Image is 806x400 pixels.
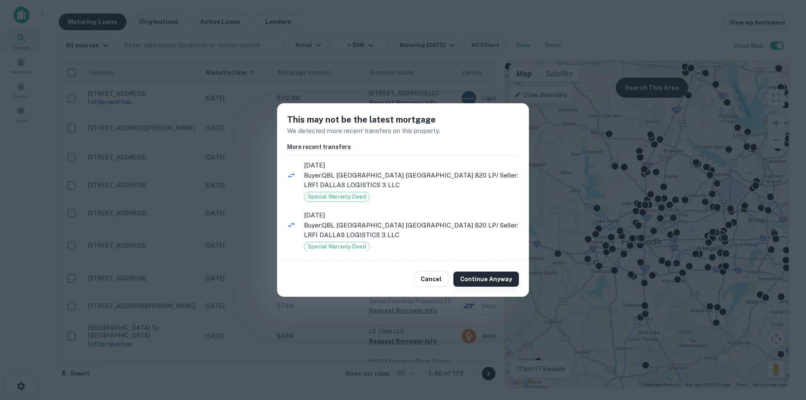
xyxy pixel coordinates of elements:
p: Buyer: QBL [GEOGRAPHIC_DATA] [GEOGRAPHIC_DATA] 820 LP / Seller: LRFI DALLAS LOGISTICS 3 LLC [304,220,519,240]
iframe: Chat Widget [764,333,806,373]
div: Special Warranty Deed [304,192,370,202]
div: Special Warranty Deed [304,242,370,252]
p: We detected more recent transfers on this property. [287,126,519,136]
span: Special Warranty Deed [304,193,369,201]
span: [DATE] [304,210,519,220]
button: Continue Anyway [453,272,519,287]
p: Buyer: QBL [GEOGRAPHIC_DATA] [GEOGRAPHIC_DATA] 820 LP / Seller: LRF1 DALLAS LOGISTICS 3 LLC [304,170,519,190]
span: Special Warranty Deed [304,243,369,251]
h6: More recent transfers [287,142,519,152]
span: [DATE] [304,160,519,170]
button: Cancel [414,272,448,287]
h5: This may not be the latest mortgage [287,113,519,126]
